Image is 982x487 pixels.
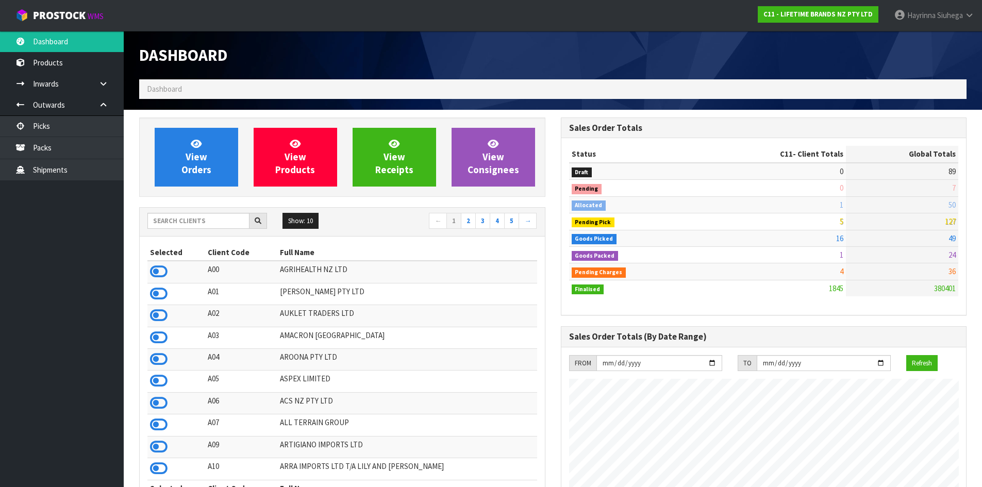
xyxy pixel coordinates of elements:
span: 50 [948,200,956,210]
td: ASPEX LIMITED [277,371,537,392]
th: Client Code [205,244,277,261]
span: Goods Packed [572,251,619,261]
span: Pending Charges [572,267,626,278]
span: Dashboard [139,45,227,65]
span: 49 [948,233,956,243]
strong: C11 - LIFETIME BRANDS NZ PTY LTD [763,10,873,19]
span: 380401 [934,283,956,293]
span: Draft [572,167,592,178]
span: Siuhega [937,10,963,20]
td: A10 [205,458,277,480]
h3: Sales Order Totals (By Date Range) [569,332,959,342]
td: A02 [205,305,277,327]
span: 0 [840,166,843,176]
span: 36 [948,266,956,276]
span: 1 [840,200,843,210]
button: Refresh [906,355,938,372]
td: ARRA IMPORTS LTD T/A LILY AND [PERSON_NAME] [277,458,537,480]
span: View Receipts [375,138,413,176]
a: ← [429,213,447,229]
a: 1 [446,213,461,229]
a: ViewOrders [155,128,238,187]
td: A06 [205,392,277,414]
small: WMS [88,11,104,21]
td: A09 [205,436,277,458]
th: Selected [147,244,205,261]
span: C11 [780,149,793,159]
th: Status [569,146,698,162]
span: 4 [840,266,843,276]
td: A03 [205,327,277,348]
td: A04 [205,349,277,371]
span: Dashboard [147,84,182,94]
span: 24 [948,250,956,260]
span: 7 [952,183,956,193]
a: ViewReceipts [353,128,436,187]
td: A00 [205,261,277,283]
h3: Sales Order Totals [569,123,959,133]
span: Finalised [572,284,604,295]
div: FROM [569,355,596,372]
span: ProStock [33,9,86,22]
a: → [519,213,537,229]
a: ViewConsignees [452,128,535,187]
a: C11 - LIFETIME BRANDS NZ PTY LTD [758,6,878,23]
td: ACS NZ PTY LTD [277,392,537,414]
img: cube-alt.png [15,9,28,22]
a: 2 [461,213,476,229]
a: ViewProducts [254,128,337,187]
td: AROONA PTY LTD [277,349,537,371]
span: 127 [945,216,956,226]
button: Show: 10 [282,213,319,229]
td: AUKLET TRADERS LTD [277,305,537,327]
a: 4 [490,213,505,229]
td: ALL TERRAIN GROUP [277,414,537,436]
a: 3 [475,213,490,229]
span: Pending Pick [572,217,615,228]
span: Pending [572,184,602,194]
td: A07 [205,414,277,436]
td: ARTIGIANO IMPORTS LTD [277,436,537,458]
td: A05 [205,371,277,392]
td: [PERSON_NAME] PTY LTD [277,283,537,305]
td: A01 [205,283,277,305]
span: Allocated [572,200,606,211]
td: AMACRON [GEOGRAPHIC_DATA] [277,327,537,348]
th: - Client Totals [697,146,846,162]
span: Goods Picked [572,234,617,244]
span: 1845 [829,283,843,293]
th: Full Name [277,244,537,261]
span: 16 [836,233,843,243]
span: Hayrinna [907,10,936,20]
input: Search clients [147,213,249,229]
td: AGRIHEALTH NZ LTD [277,261,537,283]
th: Global Totals [846,146,958,162]
span: 1 [840,250,843,260]
span: 89 [948,166,956,176]
nav: Page navigation [350,213,537,231]
span: View Products [275,138,315,176]
span: 0 [840,183,843,193]
span: 5 [840,216,843,226]
a: 5 [504,213,519,229]
span: View Orders [181,138,211,176]
div: TO [738,355,757,372]
span: View Consignees [468,138,519,176]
